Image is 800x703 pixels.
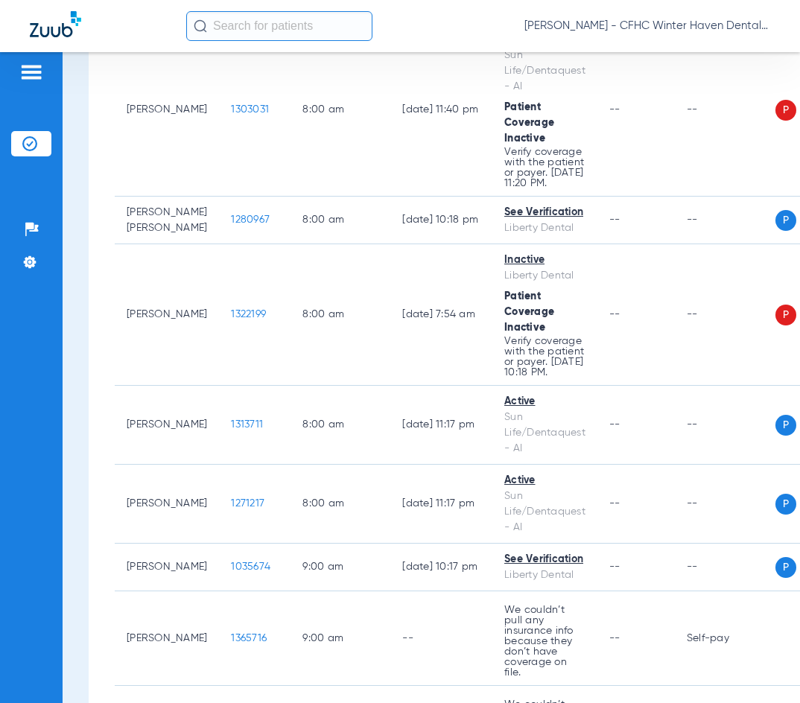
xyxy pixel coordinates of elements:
[390,465,492,544] td: [DATE] 11:17 PM
[675,465,775,544] td: --
[675,197,775,244] td: --
[775,305,796,325] span: P
[291,544,390,591] td: 9:00 AM
[390,197,492,244] td: [DATE] 10:18 PM
[231,309,266,319] span: 1322199
[115,465,219,544] td: [PERSON_NAME]
[609,309,620,319] span: --
[609,633,620,643] span: --
[609,214,620,225] span: --
[30,11,81,37] img: Zuub Logo
[504,147,585,188] p: Verify coverage with the patient or payer. [DATE] 11:20 PM.
[504,394,585,410] div: Active
[390,591,492,686] td: --
[231,104,269,115] span: 1303031
[726,632,800,703] iframe: Chat Widget
[675,591,775,686] td: Self-pay
[390,244,492,386] td: [DATE] 7:54 AM
[194,19,207,33] img: Search Icon
[231,562,270,572] span: 1035674
[504,205,585,220] div: See Verification
[504,473,585,489] div: Active
[504,291,554,333] span: Patient Coverage Inactive
[291,24,390,197] td: 8:00 AM
[775,494,796,515] span: P
[504,268,585,284] div: Liberty Dental
[231,419,263,430] span: 1313711
[504,552,585,567] div: See Verification
[504,489,585,535] div: Sun Life/Dentaquest - AI
[390,386,492,465] td: [DATE] 11:17 PM
[524,19,770,34] span: [PERSON_NAME] - CFHC Winter Haven Dental
[390,24,492,197] td: [DATE] 11:40 PM
[504,220,585,236] div: Liberty Dental
[115,24,219,197] td: [PERSON_NAME]
[115,244,219,386] td: [PERSON_NAME]
[504,102,554,144] span: Patient Coverage Inactive
[775,210,796,231] span: P
[504,567,585,583] div: Liberty Dental
[115,197,219,244] td: [PERSON_NAME] [PERSON_NAME]
[609,562,620,572] span: --
[504,336,585,378] p: Verify coverage with the patient or payer. [DATE] 10:18 PM.
[390,544,492,591] td: [DATE] 10:17 PM
[675,544,775,591] td: --
[609,419,620,430] span: --
[115,544,219,591] td: [PERSON_NAME]
[231,498,264,509] span: 1271217
[115,386,219,465] td: [PERSON_NAME]
[504,252,585,268] div: Inactive
[775,415,796,436] span: P
[675,386,775,465] td: --
[609,498,620,509] span: --
[19,63,43,81] img: hamburger-icon
[291,244,390,386] td: 8:00 AM
[775,557,796,578] span: P
[186,11,372,41] input: Search for patients
[504,605,585,678] p: We couldn’t pull any insurance info because they don’t have coverage on file.
[115,591,219,686] td: [PERSON_NAME]
[504,48,585,95] div: Sun Life/Dentaquest - AI
[775,100,796,121] span: P
[504,410,585,457] div: Sun Life/Dentaquest - AI
[609,104,620,115] span: --
[675,244,775,386] td: --
[291,386,390,465] td: 8:00 AM
[675,24,775,197] td: --
[291,591,390,686] td: 9:00 AM
[291,465,390,544] td: 8:00 AM
[231,633,267,643] span: 1365716
[231,214,270,225] span: 1280967
[291,197,390,244] td: 8:00 AM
